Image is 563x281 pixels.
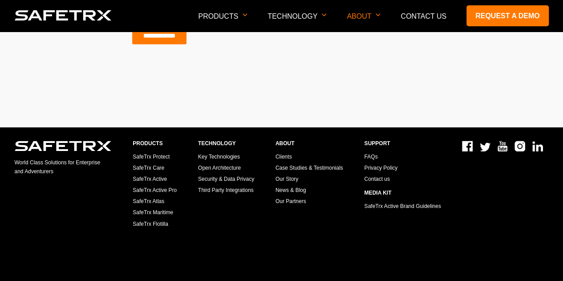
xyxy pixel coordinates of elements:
[364,165,397,171] a: Privacy Policy
[198,187,254,193] a: Third Party Integrations
[15,10,112,20] img: Logo SafeTrx
[133,220,168,227] a: SafeTrx Flotilla
[133,209,173,216] a: SafeTrx Maritime
[243,13,247,16] img: Arrow down icon
[133,176,167,182] a: SafeTrx Active
[15,141,112,151] img: SafeTRX logo
[498,141,507,151] img: Youtube icon
[275,187,306,193] a: News & Blog
[11,188,200,195] p: I agree to allow 8 West Consulting to store and process my personal data.
[364,176,389,182] a: Contact us
[364,203,441,209] a: SafeTrx Active Brand Guidelines
[133,154,170,160] a: SafeTrx Protect
[133,165,164,171] a: SafeTrx Care
[480,143,490,151] img: Twitter icon
[10,106,48,113] span: Discover More
[133,141,177,146] h3: Products
[401,12,446,20] a: Contact Us
[198,141,254,146] h3: Technology
[322,13,327,16] img: Arrow down icon
[518,238,563,281] iframe: Chat Widget
[10,94,54,101] span: Request a Demo
[2,189,8,195] input: I agree to allow 8 West Consulting to store and process my personal data.*
[198,165,241,171] a: Open Architecture
[133,198,164,204] a: SafeTrx Atlas
[347,12,381,32] p: About
[267,12,327,32] p: Technology
[15,158,112,176] p: World Class Solutions for Enterprise and Adventurers
[2,106,8,112] input: Discover More
[462,141,473,151] img: Facebook icon
[198,154,240,160] a: Key Technologies
[376,13,381,16] img: Arrow down icon
[364,154,377,160] a: FAQs
[275,198,306,204] a: Our Partners
[275,141,343,146] h3: About
[133,187,177,193] a: SafeTrx Active Pro
[364,141,441,146] h3: Support
[275,165,343,171] a: Case Studies & Testimonials
[198,176,254,182] a: Security & Data Privacy
[275,154,292,160] a: Clients
[2,94,8,100] input: Request a Demo
[198,12,247,32] p: Products
[364,190,441,195] h3: Media Kit
[275,176,298,182] a: Our Story
[532,141,543,151] img: Linkedin icon
[466,5,549,26] a: Request a demo
[514,141,525,151] img: Instagram icon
